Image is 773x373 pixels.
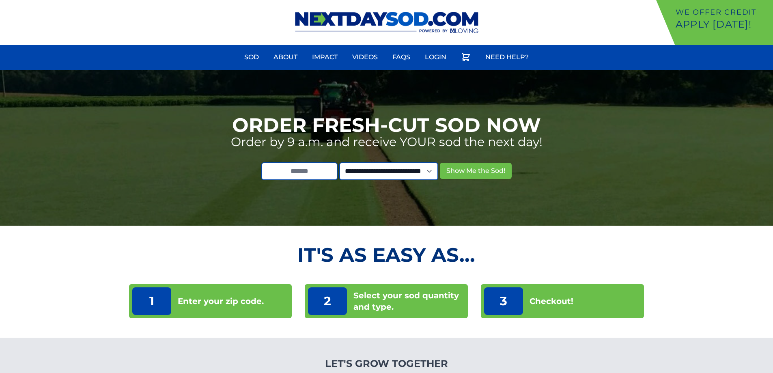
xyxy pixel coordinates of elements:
p: 2 [308,287,347,315]
h1: Order Fresh-Cut Sod Now [232,115,541,135]
a: Sod [239,47,264,67]
h4: Let's Grow Together [282,357,491,370]
button: Show Me the Sod! [440,163,512,179]
a: FAQs [388,47,415,67]
a: About [269,47,302,67]
p: Checkout! [530,295,573,307]
p: Enter your zip code. [178,295,264,307]
p: Apply [DATE]! [676,18,770,31]
p: We offer Credit [676,6,770,18]
h2: It's as Easy As... [129,245,644,265]
p: 1 [132,287,171,315]
a: Need Help? [480,47,534,67]
a: Impact [307,47,342,67]
a: Login [420,47,451,67]
p: 3 [484,287,523,315]
a: Videos [347,47,383,67]
p: Select your sod quantity and type. [353,290,465,313]
p: Order by 9 a.m. and receive YOUR sod the next day! [231,135,543,149]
